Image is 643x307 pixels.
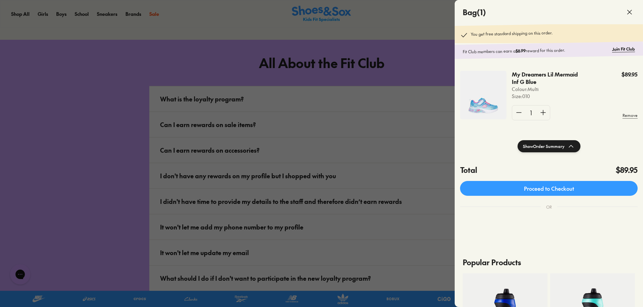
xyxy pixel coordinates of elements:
p: $89.95 [621,71,638,78]
a: Join Fit Club [612,46,635,52]
p: Colour: Multi [512,86,604,93]
p: Size : 010 [512,93,604,100]
div: 1 [526,105,536,120]
p: Fit Club members can earn a reward for this order. [463,46,609,55]
button: Gorgias live chat [3,2,24,23]
p: You get free standard shipping on this order. [471,30,553,39]
h4: Total [460,164,477,176]
b: $8.99 [516,48,526,54]
iframe: PayPal-paypal [460,223,638,242]
p: Popular Products [463,251,635,273]
p: My Dreamers Lil Mermaid Inf G Blue [512,71,585,86]
a: Proceed to Checkout [460,181,638,196]
button: ShowOrder Summary [518,140,580,152]
h4: $89.95 [616,164,638,176]
img: 4-537615.jpg [460,71,506,119]
h4: Bag ( 1 ) [463,7,486,18]
div: OR [541,198,557,215]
